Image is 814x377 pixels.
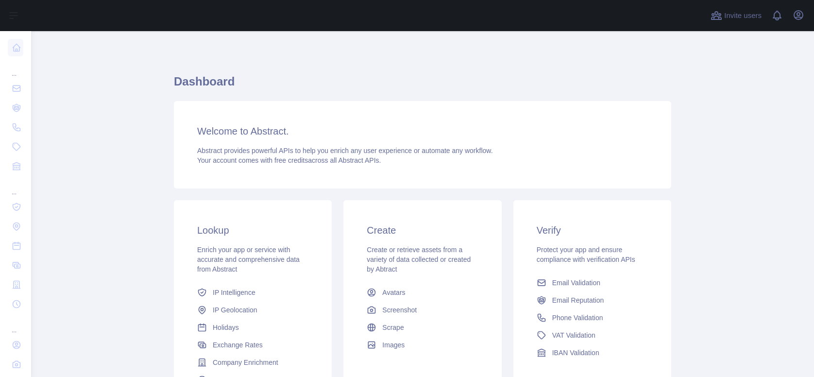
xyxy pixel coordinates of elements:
[537,223,648,237] h3: Verify
[8,177,23,196] div: ...
[382,305,417,315] span: Screenshot
[709,8,763,23] button: Invite users
[382,323,404,332] span: Scrape
[193,336,312,354] a: Exchange Rates
[274,156,308,164] span: free credits
[552,313,603,323] span: Phone Validation
[193,319,312,336] a: Holidays
[213,358,278,367] span: Company Enrichment
[197,147,493,154] span: Abstract provides powerful APIs to help you enrich any user experience or automate any workflow.
[533,291,652,309] a: Email Reputation
[533,274,652,291] a: Email Validation
[537,246,635,263] span: Protect your app and ensure compliance with verification APIs
[213,305,257,315] span: IP Geolocation
[533,309,652,326] a: Phone Validation
[552,295,604,305] span: Email Reputation
[363,336,482,354] a: Images
[552,330,595,340] span: VAT Validation
[724,10,762,21] span: Invite users
[8,315,23,334] div: ...
[193,284,312,301] a: IP Intelligence
[367,223,478,237] h3: Create
[8,58,23,78] div: ...
[367,246,471,273] span: Create or retrieve assets from a variety of data collected or created by Abtract
[197,156,381,164] span: Your account comes with across all Abstract APIs.
[552,278,600,288] span: Email Validation
[363,301,482,319] a: Screenshot
[533,344,652,361] a: IBAN Validation
[197,124,648,138] h3: Welcome to Abstract.
[533,326,652,344] a: VAT Validation
[213,323,239,332] span: Holidays
[382,340,405,350] span: Images
[552,348,599,358] span: IBAN Validation
[363,319,482,336] a: Scrape
[197,246,300,273] span: Enrich your app or service with accurate and comprehensive data from Abstract
[193,354,312,371] a: Company Enrichment
[213,288,255,297] span: IP Intelligence
[174,74,671,97] h1: Dashboard
[213,340,263,350] span: Exchange Rates
[363,284,482,301] a: Avatars
[197,223,308,237] h3: Lookup
[382,288,405,297] span: Avatars
[193,301,312,319] a: IP Geolocation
